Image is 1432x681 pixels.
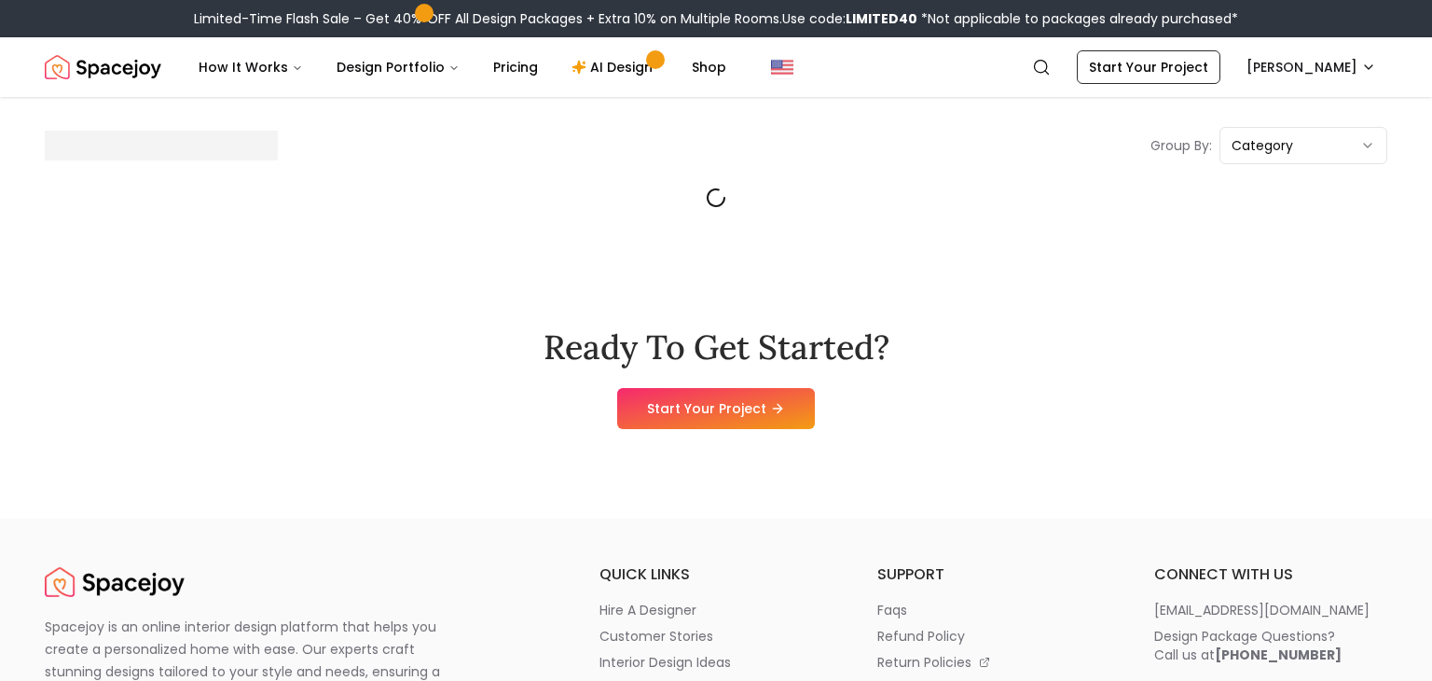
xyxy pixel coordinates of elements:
[877,627,965,646] p: refund policy
[1235,50,1387,84] button: [PERSON_NAME]
[1154,601,1370,619] p: [EMAIL_ADDRESS][DOMAIN_NAME]
[194,9,1238,28] div: Limited-Time Flash Sale – Get 40% OFF All Design Packages + Extra 10% on Multiple Rooms.
[45,563,185,601] img: Spacejoy Logo
[322,49,475,86] button: Design Portfolio
[917,9,1238,28] span: *Not applicable to packages already purchased*
[599,627,713,646] p: customer stories
[771,56,793,78] img: United States
[1077,50,1220,84] a: Start Your Project
[877,653,971,672] p: return policies
[544,328,889,366] h2: Ready To Get Started?
[45,563,185,601] a: Spacejoy
[45,49,161,86] a: Spacejoy
[184,49,741,86] nav: Main
[1154,563,1387,586] h6: connect with us
[599,563,833,586] h6: quick links
[478,49,553,86] a: Pricing
[599,653,731,672] p: interior design ideas
[617,388,815,429] a: Start Your Project
[846,9,917,28] b: LIMITED40
[1154,627,1387,664] a: Design Package Questions?Call us at[PHONE_NUMBER]
[45,49,161,86] img: Spacejoy Logo
[677,49,741,86] a: Shop
[184,49,318,86] button: How It Works
[599,601,833,619] a: hire a designer
[1215,646,1342,664] b: [PHONE_NUMBER]
[599,627,833,646] a: customer stories
[877,627,1110,646] a: refund policy
[1150,136,1212,155] p: Group By:
[877,601,1110,619] a: faqs
[877,563,1110,586] h6: support
[877,653,1110,672] a: return policies
[45,37,1387,97] nav: Global
[599,653,833,672] a: interior design ideas
[782,9,917,28] span: Use code:
[877,601,907,619] p: faqs
[599,601,696,619] p: hire a designer
[557,49,673,86] a: AI Design
[1154,601,1387,619] a: [EMAIL_ADDRESS][DOMAIN_NAME]
[1154,627,1342,664] div: Design Package Questions? Call us at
